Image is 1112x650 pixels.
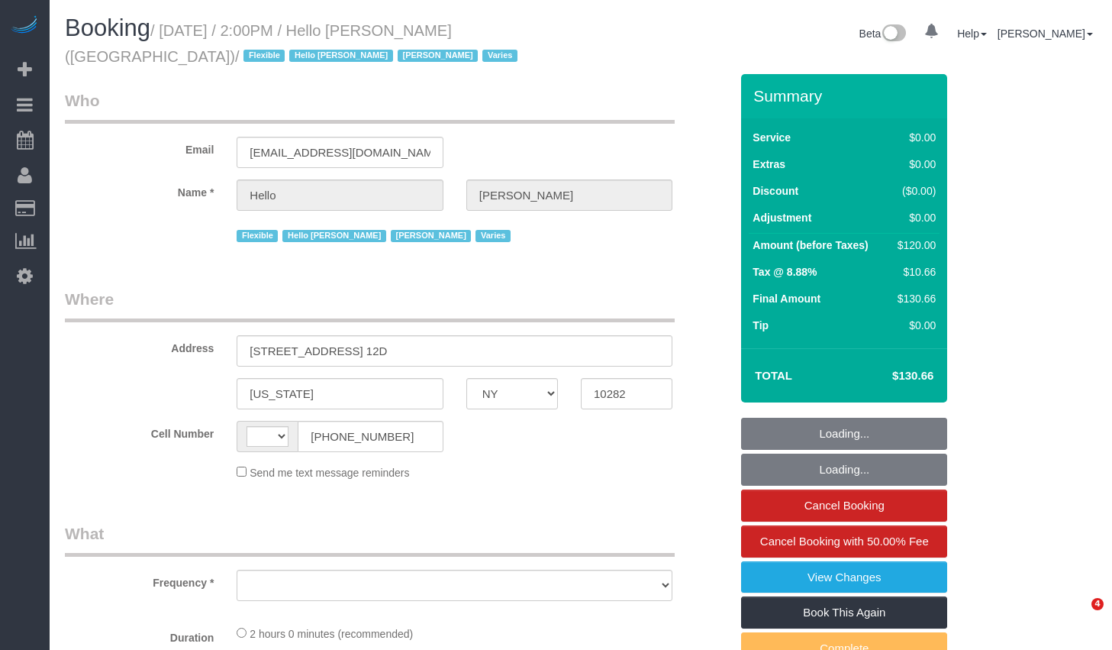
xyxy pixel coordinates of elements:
span: [PERSON_NAME] [391,230,471,242]
legend: Who [65,89,675,124]
a: Cancel Booking [741,490,947,522]
img: Automaid Logo [9,15,40,37]
span: Send me text message reminders [250,467,409,479]
span: Cancel Booking with 50.00% Fee [760,535,929,548]
span: 2 hours 0 minutes (recommended) [250,628,413,640]
span: Flexible [237,230,278,242]
a: View Changes [741,561,947,593]
span: 4 [1091,598,1104,610]
input: Last Name [466,179,672,211]
input: Email [237,137,443,168]
span: Booking [65,15,150,41]
label: Adjustment [753,210,811,225]
label: Tip [753,318,769,333]
div: $10.66 [891,264,936,280]
div: $0.00 [891,210,936,225]
label: Amount (before Taxes) [753,238,868,253]
label: Tax @ 8.88% [753,264,817,280]
label: Email [53,137,225,157]
div: $120.00 [891,238,936,253]
a: Help [957,27,987,40]
a: Beta [859,27,907,40]
legend: What [65,522,675,557]
span: Flexible [243,50,285,62]
a: Book This Again [741,597,947,629]
input: Cell Number [298,421,443,452]
img: New interface [881,24,906,44]
h4: $130.66 [846,370,933,383]
a: Cancel Booking with 50.00% Fee [741,525,947,558]
span: / [235,48,522,65]
div: $0.00 [891,318,936,333]
label: Service [753,130,791,145]
div: ($0.00) [891,183,936,199]
small: / [DATE] / 2:00PM / Hello [PERSON_NAME] ([GEOGRAPHIC_DATA]) [65,22,522,65]
a: [PERSON_NAME] [998,27,1093,40]
label: Discount [753,183,798,199]
label: Name * [53,179,225,200]
div: $130.66 [891,291,936,306]
label: Duration [53,625,225,645]
label: Address [53,335,225,356]
input: First Name [237,179,443,211]
input: Zip Code [581,378,672,409]
div: $0.00 [891,157,936,172]
label: Extras [753,157,785,172]
label: Cell Number [53,421,225,441]
div: $0.00 [891,130,936,145]
span: Varies [482,50,517,62]
label: Final Amount [753,291,820,306]
legend: Where [65,288,675,322]
span: Hello [PERSON_NAME] [289,50,392,62]
h3: Summary [753,87,940,105]
strong: Total [755,369,792,382]
span: Varies [475,230,511,242]
label: Frequency * [53,570,225,590]
input: City [237,378,443,409]
span: [PERSON_NAME] [398,50,478,62]
span: Hello [PERSON_NAME] [282,230,385,242]
iframe: Intercom live chat [1060,598,1097,635]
